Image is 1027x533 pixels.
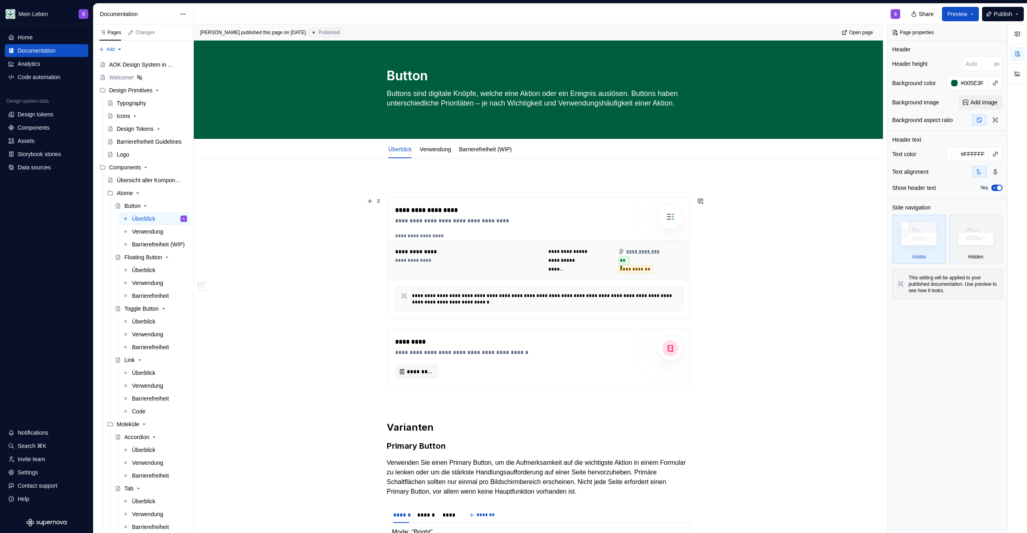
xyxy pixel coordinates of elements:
[112,302,190,315] a: Toggle Button
[5,134,88,147] a: Assets
[82,11,85,17] div: S
[18,10,48,18] div: Mein Leben
[124,305,159,313] div: Toggle Button
[26,519,67,527] svg: Supernova Logo
[420,146,451,153] a: Verwendung
[109,163,141,171] div: Components
[124,356,135,364] div: Link
[18,150,61,158] div: Storybook stories
[96,58,190,71] a: AOK Design System in Arbeit
[132,266,155,274] div: Überblick
[119,379,190,392] a: Verwendung
[119,341,190,354] a: Barrierefreiheit
[968,254,983,260] div: Hidden
[958,76,988,90] input: Auto
[892,184,936,192] div: Show header text
[132,446,155,454] div: Überblick
[132,369,155,377] div: Überblick
[132,510,163,518] div: Verwendung
[18,468,38,476] div: Settings
[385,66,688,85] textarea: Button
[994,61,999,67] p: px
[117,420,139,428] div: Moleküle
[18,429,48,437] div: Notifications
[132,523,169,531] div: Barrierefreiheit
[5,466,88,479] a: Settings
[104,174,190,187] a: Übersicht aller Komponenten
[136,29,155,36] div: Changes
[109,86,152,94] div: Design Primitives
[892,203,931,212] div: Side navigation
[106,46,115,53] span: Add
[104,122,190,135] a: Design Tokens
[124,253,162,261] div: Floating Button
[96,161,190,174] div: Components
[132,317,155,325] div: Überblick
[892,136,921,144] div: Header text
[387,458,690,496] p: Verwenden Sie einen Primary Button, um die Aufmerksamkeit auf die wichtigste Aktion in einem Form...
[5,439,88,452] button: Search ⌘K
[119,508,190,521] a: Verwendung
[6,9,15,19] img: df5db9ef-aba0-4771-bf51-9763b7497661.png
[959,95,1003,110] button: Add image
[5,57,88,70] a: Analytics
[119,366,190,379] a: Überblick
[183,215,185,223] div: S
[117,112,130,120] div: Icons
[982,7,1024,21] button: Publish
[5,492,88,505] button: Help
[994,10,1012,18] span: Publish
[132,382,163,390] div: Verwendung
[942,7,979,21] button: Preview
[132,330,163,338] div: Verwendung
[132,228,163,236] div: Verwendung
[5,44,88,57] a: Documentation
[5,31,88,44] a: Home
[119,495,190,508] a: Überblick
[5,426,88,439] button: Notifications
[18,60,40,68] div: Analytics
[892,98,939,106] div: Background image
[912,254,926,260] div: Visible
[112,354,190,366] a: Link
[132,292,169,300] div: Barrierefreiheit
[112,482,190,495] a: Tab
[416,140,454,157] div: Verwendung
[18,124,49,132] div: Components
[119,392,190,405] a: Barrierefreiheit
[132,472,169,480] div: Barrierefreiheit
[112,199,190,212] a: Button
[962,57,994,71] input: Auto
[124,202,140,210] div: Button
[100,10,176,18] div: Documentation
[117,138,182,146] div: Barrierefreiheit Guidelines
[18,110,53,118] div: Design tokens
[200,29,240,36] span: [PERSON_NAME]
[385,140,415,157] div: Überblick
[132,407,145,415] div: Code
[119,469,190,482] a: Barrierefreiheit
[970,98,997,106] span: Add image
[849,29,873,36] span: Open page
[387,421,690,434] h2: Varianten
[104,97,190,110] a: Typography
[947,10,967,18] span: Preview
[892,116,953,124] div: Background aspect ratio
[456,140,515,157] div: Barrierefreiheit (WIP)
[96,44,125,55] button: Add
[5,148,88,161] a: Storybook stories
[119,328,190,341] a: Verwendung
[892,150,916,158] div: Text color
[99,29,121,36] div: Pages
[388,146,412,153] a: Überblick
[124,484,134,492] div: Tab
[18,33,32,41] div: Home
[18,442,47,450] div: Search ⌘K
[119,277,190,289] a: Verwendung
[958,147,988,161] input: Auto
[132,497,155,505] div: Überblick
[132,215,155,223] div: Überblick
[919,10,934,18] span: Share
[241,29,306,36] div: published this page on [DATE]
[104,187,190,199] div: Atome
